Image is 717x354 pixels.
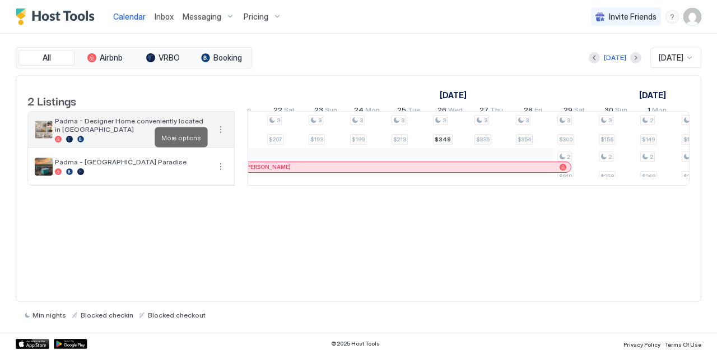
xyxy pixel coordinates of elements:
div: menu [214,123,227,136]
a: Terms Of Use [665,338,701,350]
span: More options [161,134,201,142]
span: [DATE] [659,53,683,63]
span: All [43,53,51,63]
span: Sat [574,105,585,117]
a: December 1, 2025 [636,87,669,103]
span: 3 [608,117,612,124]
button: Airbnb [77,50,133,66]
span: 24 [354,105,364,117]
span: $619 [559,173,572,180]
span: © 2025 Host Tools [331,340,380,347]
span: $199 [352,136,365,143]
span: 3 [484,117,487,124]
button: VRBO [135,50,191,66]
a: App Store [16,339,49,349]
button: Booking [193,50,249,66]
span: $213 [393,136,406,143]
button: Previous month [589,52,600,63]
button: Next month [630,52,641,63]
button: More options [214,123,227,136]
div: menu [214,160,227,173]
a: Calendar [113,11,146,22]
span: Thu [490,105,503,117]
a: November 27, 2025 [477,103,506,119]
div: [DATE] [604,53,626,63]
span: 3 [318,117,322,124]
a: November 22, 2025 [271,103,297,119]
span: [PERSON_NAME] [245,163,291,171]
a: November 28, 2025 [521,103,545,119]
span: 3 [567,117,570,124]
span: $354 [518,136,531,143]
span: Mon [652,105,667,117]
span: Blocked checkin [81,311,133,319]
span: Sun [615,105,627,117]
span: 2 [650,153,653,160]
span: Calendar [113,12,146,21]
span: $207 [269,136,282,143]
span: Padma - Designer Home conveniently located in [GEOGRAPHIC_DATA] [55,117,209,134]
a: December 1, 2025 [645,103,669,119]
span: $149 [642,136,655,143]
span: 22 [273,105,282,117]
span: Blocked checkout [148,311,206,319]
span: $258 [600,173,614,180]
a: December 2, 2025 [687,103,711,119]
a: November 30, 2025 [602,103,630,119]
span: Sun [325,105,337,117]
span: $290 [683,173,697,180]
a: Google Play Store [54,339,87,349]
span: $349 [435,136,451,143]
span: Fri [534,105,542,117]
span: Inbox [155,12,174,21]
span: $300 [559,136,572,143]
span: 2 Listings [27,92,76,109]
button: More options [214,160,227,173]
span: Min nights [32,311,66,319]
span: VRBO [159,53,180,63]
span: $156 [600,136,613,143]
span: Invite Friends [609,12,657,22]
span: 30 [604,105,613,117]
span: Wed [448,105,463,117]
span: $150 [683,136,696,143]
span: $269 [642,173,655,180]
a: November 29, 2025 [561,103,588,119]
a: Host Tools Logo [16,8,100,25]
span: 25 [397,105,406,117]
span: 1 [648,105,650,117]
span: 2 [567,153,570,160]
span: Terms Of Use [665,341,701,348]
span: Airbnb [100,53,123,63]
span: 3 [443,117,446,124]
span: 29 [564,105,572,117]
span: Padma - [GEOGRAPHIC_DATA] Paradise [55,158,209,166]
div: listing image [35,121,53,139]
span: 23 [314,105,323,117]
a: November 24, 2025 [351,103,383,119]
span: 27 [479,105,488,117]
span: 3 [525,117,529,124]
span: 3 [277,117,280,124]
div: menu [665,10,679,24]
span: 2 [690,105,694,117]
span: 3 [360,117,363,124]
span: $193 [310,136,323,143]
div: listing image [35,158,53,176]
div: tab-group [16,47,252,68]
a: November 1, 2025 [437,87,469,103]
span: Tue [408,105,420,117]
span: $335 [476,136,490,143]
button: All [18,50,75,66]
a: November 23, 2025 [311,103,340,119]
span: 28 [524,105,533,117]
span: Pricing [244,12,268,22]
span: 2 [650,117,653,124]
span: Privacy Policy [623,341,660,348]
span: Booking [213,53,242,63]
span: Mon [365,105,380,117]
a: Inbox [155,11,174,22]
button: [DATE] [602,51,628,65]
